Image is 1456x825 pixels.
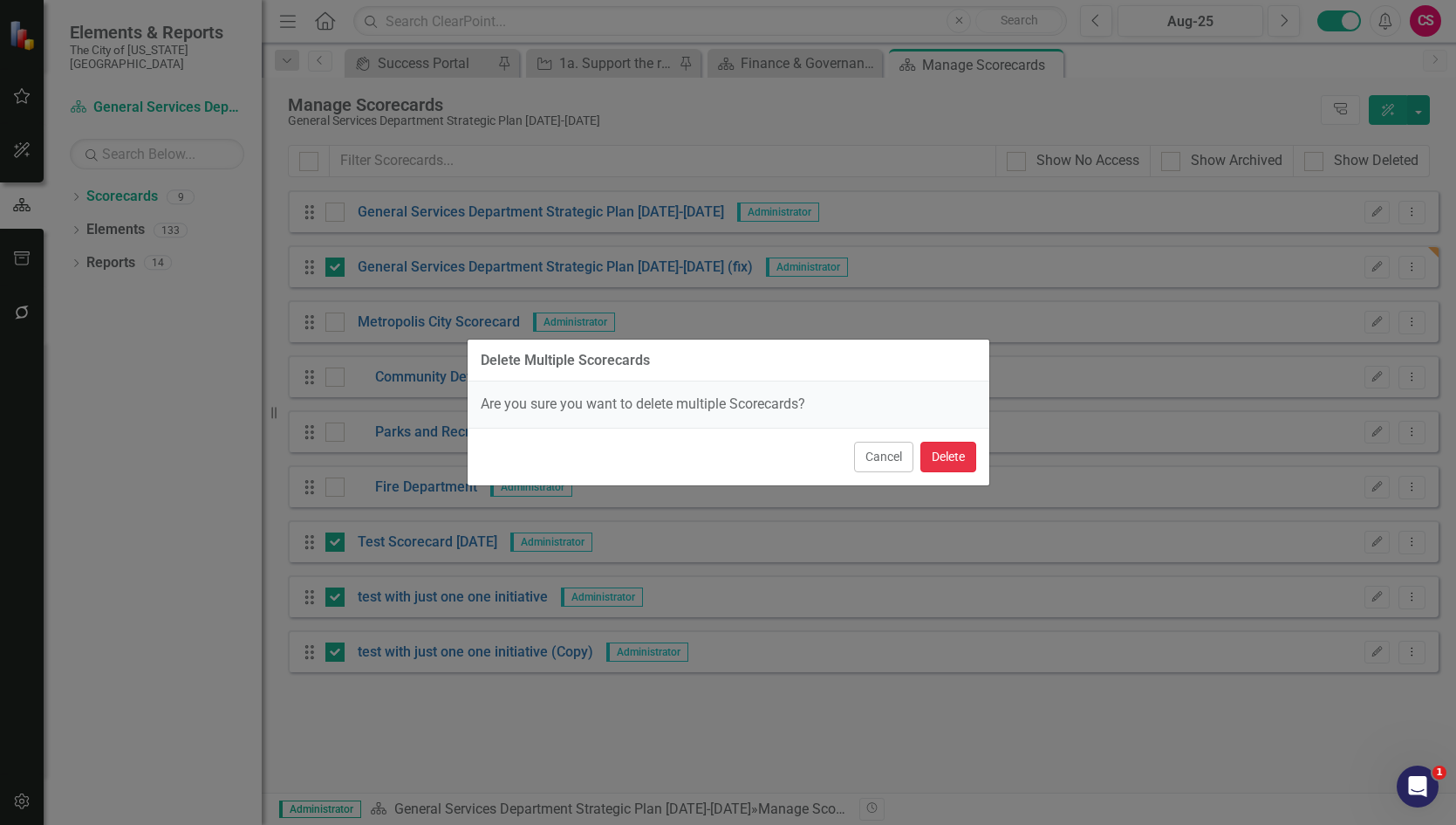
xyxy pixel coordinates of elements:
iframe: Intercom live chat [1397,766,1439,808]
button: Cancel [854,442,913,472]
span: Are you sure you want to delete multiple Scorecards? [481,395,805,412]
button: Delete [920,442,976,472]
span: 1 [1432,766,1446,780]
div: Delete Multiple Scorecards [481,353,650,368]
